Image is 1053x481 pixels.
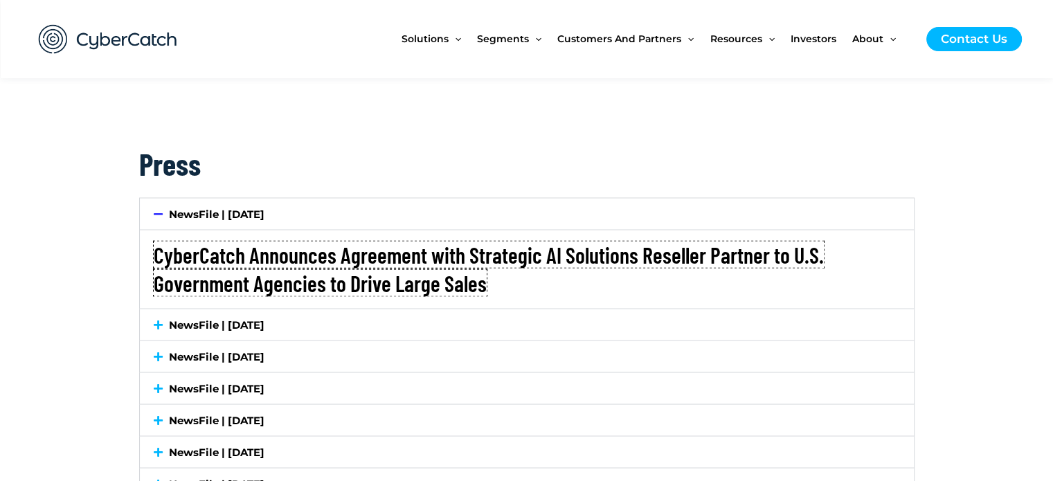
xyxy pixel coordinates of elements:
[883,10,896,68] span: Menu Toggle
[449,10,461,68] span: Menu Toggle
[852,10,883,68] span: About
[791,10,852,68] a: Investors
[710,10,762,68] span: Resources
[557,10,681,68] span: Customers and Partners
[791,10,836,68] span: Investors
[169,350,264,363] a: NewsFile | [DATE]
[402,10,449,68] span: Solutions
[25,10,191,68] img: CyberCatch
[529,10,541,68] span: Menu Toggle
[681,10,694,68] span: Menu Toggle
[140,404,914,435] div: NewsFile | [DATE]
[140,229,914,308] div: NewsFile | [DATE]
[926,27,1022,51] a: Contact Us
[169,445,264,458] a: NewsFile | [DATE]
[169,413,264,426] a: NewsFile | [DATE]
[477,10,529,68] span: Segments
[402,10,912,68] nav: Site Navigation: New Main Menu
[140,372,914,403] div: NewsFile | [DATE]
[140,436,914,467] div: NewsFile | [DATE]
[169,318,264,331] a: NewsFile | [DATE]
[154,241,824,296] a: CyberCatch Announces Agreement with Strategic AI Solutions Reseller Partner to U.S. Government Ag...
[169,207,264,220] a: NewsFile | [DATE]
[140,198,914,229] div: NewsFile | [DATE]
[139,144,915,183] h2: Press
[140,341,914,372] div: NewsFile | [DATE]
[140,309,914,340] div: NewsFile | [DATE]
[762,10,775,68] span: Menu Toggle
[169,381,264,394] a: NewsFile | [DATE]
